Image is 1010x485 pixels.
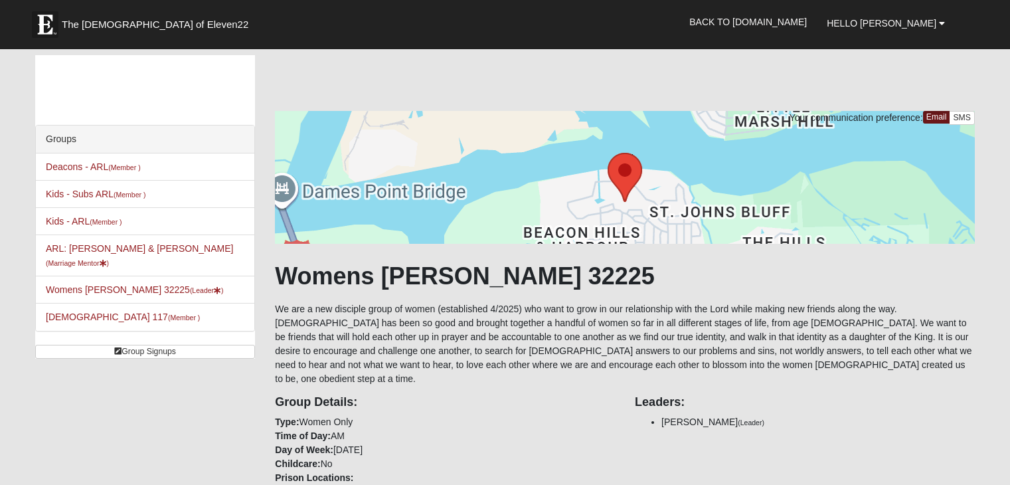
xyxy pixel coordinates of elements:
span: The [DEMOGRAPHIC_DATA] of Eleven22 [62,18,248,31]
strong: Day of Week: [275,444,333,455]
li: [PERSON_NAME] [661,415,975,429]
a: [DEMOGRAPHIC_DATA] 117(Member ) [46,312,200,322]
small: (Leader) [738,419,764,427]
strong: Type: [275,417,299,427]
small: (Member ) [168,314,200,322]
strong: Childcare: [275,458,320,469]
a: Group Signups [35,345,255,359]
img: Eleven22 logo [32,11,58,38]
div: Groups [36,126,254,153]
a: Deacons - ARL(Member ) [46,161,141,172]
small: (Member ) [114,191,145,199]
span: Hello [PERSON_NAME] [827,18,936,29]
small: (Leader ) [190,286,224,294]
h4: Leaders: [635,395,975,410]
span: Your communication preference: [790,112,923,123]
a: Back to [DOMAIN_NAME] [679,5,817,39]
a: Kids - ARL(Member ) [46,216,122,227]
a: SMS [949,111,975,125]
strong: Time of Day: [275,431,331,441]
a: ARL: [PERSON_NAME] & [PERSON_NAME](Marriage Mentor) [46,243,233,268]
a: The [DEMOGRAPHIC_DATA] of Eleven22 [25,5,291,38]
h1: Womens [PERSON_NAME] 32225 [275,262,975,290]
small: (Member ) [108,163,140,171]
a: Hello [PERSON_NAME] [817,7,955,40]
h4: Group Details: [275,395,615,410]
a: Kids - Subs ARL(Member ) [46,189,145,199]
small: (Member ) [90,218,122,226]
a: Email [923,111,950,124]
a: Womens [PERSON_NAME] 32225(Leader) [46,284,224,295]
small: (Marriage Mentor ) [46,259,109,267]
